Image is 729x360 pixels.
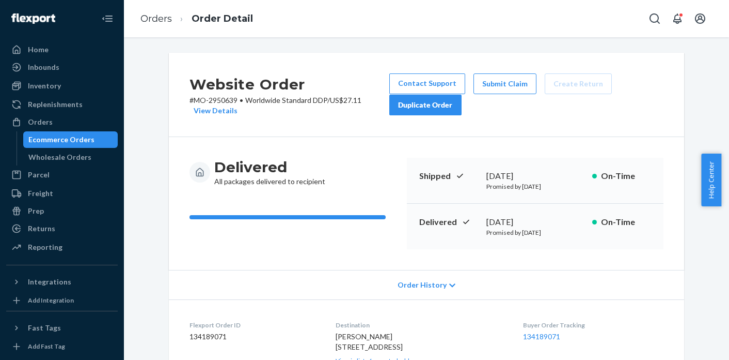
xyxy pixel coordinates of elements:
[189,106,237,116] button: View Details
[6,78,118,94] a: Inventory
[214,158,325,176] h3: Delivered
[28,134,94,145] div: Ecommerce Orders
[28,81,61,91] div: Inventory
[28,62,59,72] div: Inbounds
[189,332,319,342] dd: 134189071
[473,73,536,94] button: Submit Claim
[6,59,118,76] a: Inbounds
[6,203,118,219] a: Prep
[214,158,325,187] div: All packages delivered to recipient
[701,154,721,206] button: Help Center
[486,182,584,191] p: Promised by [DATE]
[398,100,453,110] div: Duplicate Order
[486,228,584,237] p: Promised by [DATE]
[245,96,327,104] span: Worldwide Standard DDP
[6,320,118,336] button: Fast Tags
[644,8,665,29] button: Open Search Box
[6,41,118,58] a: Home
[23,149,118,166] a: Wholesale Orders
[6,274,118,290] button: Integrations
[6,239,118,256] a: Reporting
[28,170,50,180] div: Parcel
[6,167,118,183] a: Parcel
[398,280,447,290] span: Order History
[523,321,663,329] dt: Buyer Order Tracking
[140,13,172,24] a: Orders
[11,13,55,24] img: Flexport logo
[189,95,389,116] p: # MO-2950639 / US$27.11
[6,185,118,202] a: Freight
[336,321,507,329] dt: Destination
[189,321,319,329] dt: Flexport Order ID
[28,188,53,199] div: Freight
[28,296,74,305] div: Add Integration
[28,117,53,127] div: Orders
[28,223,55,234] div: Returns
[6,340,118,353] a: Add Fast Tag
[28,99,83,110] div: Replenishments
[6,220,118,237] a: Returns
[389,95,462,115] button: Duplicate Order
[389,73,465,94] a: Contact Support
[240,96,243,104] span: •
[336,332,403,351] span: [PERSON_NAME] [STREET_ADDRESS]
[419,170,478,182] p: Shipped
[601,170,651,182] p: On-Time
[28,152,91,162] div: Wholesale Orders
[601,216,651,228] p: On-Time
[690,8,710,29] button: Open account menu
[28,323,61,333] div: Fast Tags
[28,277,71,287] div: Integrations
[132,4,261,34] ol: breadcrumbs
[28,242,62,252] div: Reporting
[523,332,560,341] a: 134189071
[192,13,253,24] a: Order Detail
[97,8,118,29] button: Close Navigation
[486,216,584,228] div: [DATE]
[28,44,49,55] div: Home
[6,96,118,113] a: Replenishments
[545,73,612,94] button: Create Return
[189,73,389,95] h2: Website Order
[23,131,118,148] a: Ecommerce Orders
[486,170,584,182] div: [DATE]
[6,294,118,307] a: Add Integration
[28,342,65,351] div: Add Fast Tag
[667,8,688,29] button: Open notifications
[28,206,44,216] div: Prep
[419,216,478,228] p: Delivered
[6,114,118,130] a: Orders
